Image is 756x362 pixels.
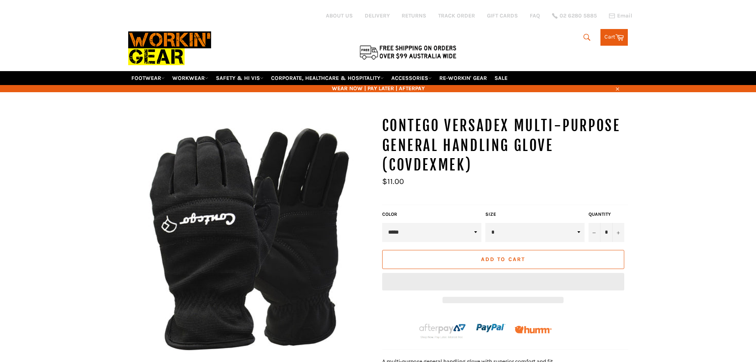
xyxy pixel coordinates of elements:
button: Reduce item quantity by one [589,223,600,242]
a: GIFT CARDS [487,12,518,19]
button: Increase item quantity by one [612,223,624,242]
span: Email [617,13,632,19]
a: RETURNS [402,12,426,19]
img: Flat $9.95 shipping Australia wide [358,44,458,60]
h1: CONTEGO Versadex Multi-Purpose General Handling Glove (COVDEXMEK) [382,116,628,175]
a: CORPORATE, HEALTHCARE & HOSPITALITY [268,71,387,85]
span: Add to Cart [481,256,525,263]
a: SALE [491,71,511,85]
label: Color [382,211,481,218]
a: ACCESSORIES [388,71,435,85]
span: WEAR NOW | PAY LATER | AFTERPAY [128,85,628,92]
img: paypal.png [476,313,506,343]
img: Workin Gear leaders in Workwear, Safety Boots, PPE, Uniforms. Australia's No.1 in Workwear [128,26,211,71]
a: TRACK ORDER [438,12,475,19]
a: SAFETY & HI VIS [213,71,267,85]
label: Quantity [589,211,624,218]
a: RE-WORKIN' GEAR [436,71,490,85]
button: Add to Cart [382,250,624,269]
a: DELIVERY [365,12,390,19]
label: Size [485,211,585,218]
a: ABOUT US [326,12,353,19]
a: 02 6280 5885 [552,13,597,19]
span: $11.00 [382,177,404,186]
img: Humm_core_logo_RGB-01_300x60px_small_195d8312-4386-4de7-b182-0ef9b6303a37.png [515,326,552,333]
span: 02 6280 5885 [560,13,597,19]
a: FAQ [530,12,540,19]
a: Cart [600,29,628,46]
img: Afterpay-Logo-on-dark-bg_large.png [418,322,467,339]
a: WORKWEAR [169,71,212,85]
a: Email [609,13,632,19]
a: FOOTWEAR [128,71,168,85]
